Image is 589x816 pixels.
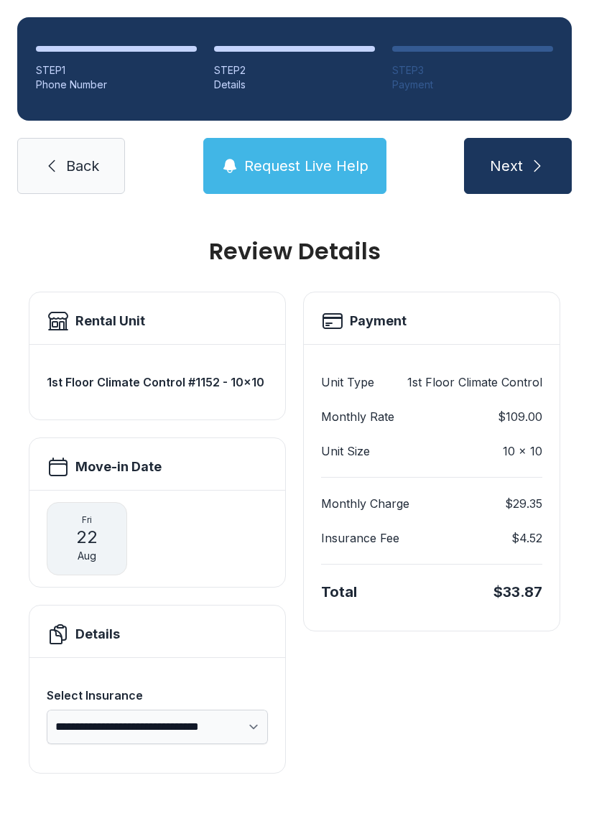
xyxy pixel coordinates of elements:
span: Request Live Help [244,156,368,176]
dd: $29.35 [505,495,542,512]
h2: Payment [350,311,407,331]
dd: 1st Floor Climate Control [407,374,542,391]
dd: $109.00 [498,408,542,425]
dd: 10 x 10 [503,442,542,460]
span: Aug [78,549,96,563]
div: Total [321,582,357,602]
dt: Monthly Rate [321,408,394,425]
div: STEP 2 [214,63,375,78]
span: Fri [82,514,92,526]
div: Payment [392,78,553,92]
div: STEP 1 [36,63,197,78]
div: STEP 3 [392,63,553,78]
h1: Review Details [29,240,560,263]
dt: Unit Size [321,442,370,460]
span: 22 [76,526,98,549]
h2: Rental Unit [75,311,145,331]
div: Phone Number [36,78,197,92]
select: Select Insurance [47,710,268,744]
h2: Move-in Date [75,457,162,477]
span: Back [66,156,99,176]
h3: 1st Floor Climate Control #1152 - 10x10 [47,374,268,391]
dt: Monthly Charge [321,495,409,512]
dt: Insurance Fee [321,529,399,547]
div: Details [214,78,375,92]
div: $33.87 [493,582,542,602]
dt: Unit Type [321,374,374,391]
dd: $4.52 [511,529,542,547]
span: Next [490,156,523,176]
h2: Details [75,624,120,644]
div: Select Insurance [47,687,268,704]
